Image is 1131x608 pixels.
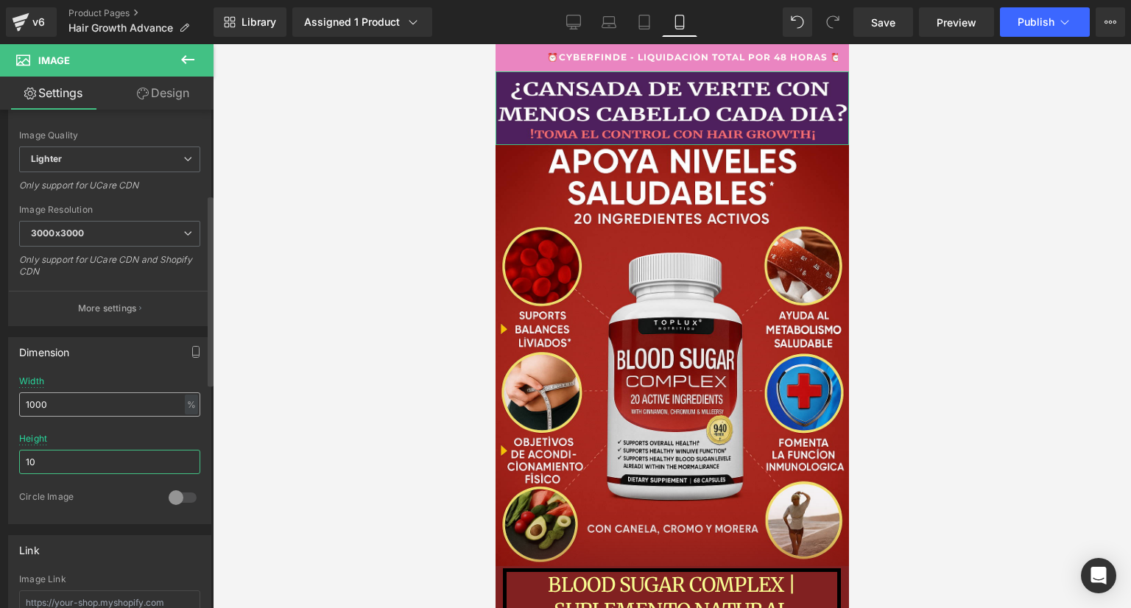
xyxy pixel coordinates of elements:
div: Link [19,536,40,556]
button: Redo [818,7,848,37]
div: Only support for UCare CDN [19,180,200,201]
div: Open Intercom Messenger [1081,558,1116,593]
a: Product Pages [68,7,214,19]
span: Library [242,15,276,29]
div: Height [19,434,47,444]
a: Mobile [662,7,697,37]
button: Publish [1000,7,1090,37]
a: New Library [214,7,286,37]
a: Design [110,77,216,110]
div: Circle Image [19,491,154,506]
span: Hair Growth Advance [68,22,173,34]
button: More [1096,7,1125,37]
div: Assigned 1 Product [304,15,420,29]
b: Lighter [31,153,62,164]
a: Desktop [556,7,591,37]
li: 1 of 1 [33,9,364,18]
button: Undo [783,7,812,37]
div: Dimension [19,338,70,358]
a: BLOOD SUGAR COMPLEX | SUPLEMENTO NATURAL [7,524,345,587]
strong: ⏰CYBERFINDE - LIQUIDACIÓN TOTAL POR 48 HORAS ⏰ [52,7,347,18]
input: auto [19,392,200,417]
span: Image [38,54,70,66]
div: Image Link [19,574,200,584]
a: Tablet [627,7,662,37]
div: v6 [29,13,48,32]
span: Publish [1018,16,1054,28]
div: Image Resolution [19,205,200,215]
a: Preview [919,7,994,37]
div: Only support for UCare CDN and Shopify CDN [19,254,200,287]
div: % [185,395,198,414]
input: auto [19,450,200,474]
a: Laptop [591,7,627,37]
span: Save [871,15,895,30]
span: Preview [937,15,976,30]
div: Width [19,376,44,386]
button: More settings [9,291,211,325]
b: 3000x3000 [31,227,84,238]
a: v6 [6,7,57,37]
div: Image Quality [19,130,200,141]
p: More settings [78,302,137,315]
